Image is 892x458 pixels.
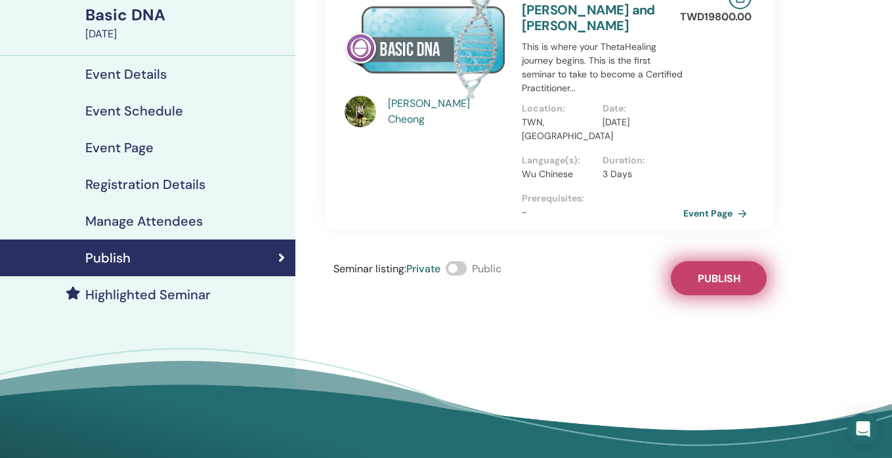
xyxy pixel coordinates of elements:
[333,262,406,276] span: Seminar listing :
[698,272,740,285] span: Publish
[472,262,501,276] span: Public
[522,102,595,115] p: Location :
[345,96,376,127] img: default.jpg
[85,177,205,192] h4: Registration Details
[522,205,683,219] p: -
[680,9,752,25] p: TWD 19800.00
[522,167,595,181] p: Wu Chinese
[406,262,440,276] span: Private
[388,96,509,127] a: [PERSON_NAME] Cheong
[522,154,595,167] p: Language(s) :
[671,261,767,295] button: Publish
[85,26,287,42] div: [DATE]
[522,115,595,143] p: TWN, [GEOGRAPHIC_DATA]
[603,102,675,115] p: Date :
[85,4,287,26] div: Basic DNA
[603,115,675,129] p: [DATE]
[85,66,167,82] h4: Event Details
[85,103,183,119] h4: Event Schedule
[847,413,879,445] div: Open Intercom Messenger
[85,140,154,156] h4: Event Page
[683,203,752,223] a: Event Page
[603,154,675,167] p: Duration :
[85,213,203,229] h4: Manage Attendees
[85,250,131,266] h4: Publish
[77,4,295,42] a: Basic DNA[DATE]
[522,192,683,205] p: Prerequisites :
[522,40,683,95] p: This is where your ThetaHealing journey begins. This is the first seminar to take to become a Cer...
[85,287,211,302] h4: Highlighted Seminar
[603,167,675,181] p: 3 Days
